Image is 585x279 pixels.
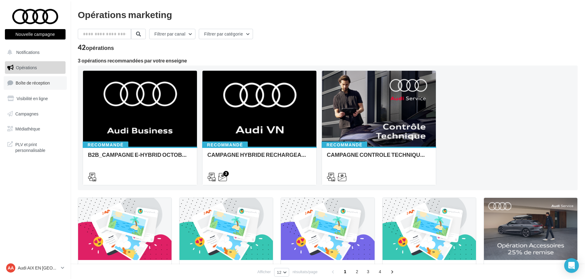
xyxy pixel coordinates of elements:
button: Filtrer par catégorie [199,29,253,39]
button: 12 [274,268,289,277]
span: Opérations [16,65,37,70]
span: PLV et print personnalisable [15,140,63,153]
span: AA [8,265,14,271]
div: Recommandé [83,141,128,148]
a: Visibilité en ligne [4,92,67,105]
a: Boîte de réception [4,76,67,89]
span: 12 [277,270,281,275]
span: Boîte de réception [16,80,50,85]
a: Opérations [4,61,67,74]
div: opérations [86,45,114,51]
span: résultats/page [292,269,318,275]
div: 42 [78,44,114,51]
span: Visibilité en ligne [17,96,48,101]
div: Recommandé [202,141,248,148]
span: Notifications [16,50,40,55]
div: Opérations marketing [78,10,578,19]
a: Médiathèque [4,123,67,135]
div: CAMPAGNE HYBRIDE RECHARGEABLE [207,152,311,164]
button: Filtrer par canal [149,29,195,39]
span: 4 [375,267,385,277]
button: Nouvelle campagne [5,29,66,40]
div: B2B_CAMPAGNE E-HYBRID OCTOBRE [88,152,192,164]
span: Campagnes [15,111,39,116]
span: Médiathèque [15,126,40,131]
p: Audi AIX EN [GEOGRAPHIC_DATA] [18,265,58,271]
div: 3 [223,171,229,176]
span: 1 [340,267,350,277]
button: Notifications [4,46,64,59]
a: AA Audi AIX EN [GEOGRAPHIC_DATA] [5,262,66,274]
span: 3 [363,267,373,277]
span: 2 [352,267,362,277]
a: Campagnes [4,107,67,120]
div: Open Intercom Messenger [564,258,579,273]
div: CAMPAGNE CONTROLE TECHNIQUE 25€ OCTOBRE [327,152,431,164]
div: Recommandé [322,141,367,148]
a: PLV et print personnalisable [4,138,67,156]
span: Afficher [257,269,271,275]
div: 3 opérations recommandées par votre enseigne [78,58,578,63]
